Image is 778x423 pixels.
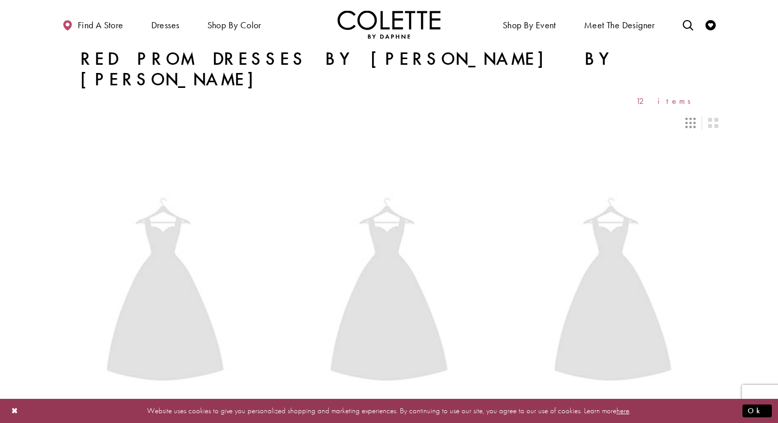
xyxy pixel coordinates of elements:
a: Find a store [60,10,126,39]
span: Find a store [78,20,123,30]
span: Shop by color [205,10,264,39]
span: Switch layout to 3 columns [685,118,696,128]
div: Layout Controls [54,112,724,134]
span: Shop by color [207,20,261,30]
button: Close Dialog [6,402,24,420]
a: Meet the designer [581,10,658,39]
span: Dresses [149,10,182,39]
h1: Red Prom Dresses by [PERSON_NAME] by [PERSON_NAME] [80,49,698,90]
span: Switch layout to 2 columns [708,118,718,128]
a: Check Wishlist [703,10,718,39]
span: Shop By Event [500,10,559,39]
a: Toggle search [680,10,696,39]
button: Submit Dialog [742,404,772,417]
span: Dresses [151,20,180,30]
span: Shop By Event [503,20,556,30]
span: 12 items [636,97,698,105]
img: Colette by Daphne [338,10,440,39]
p: Website uses cookies to give you personalized shopping and marketing experiences. By continuing t... [74,404,704,418]
a: Visit Home Page [338,10,440,39]
span: Meet the designer [584,20,655,30]
a: here [616,406,629,416]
